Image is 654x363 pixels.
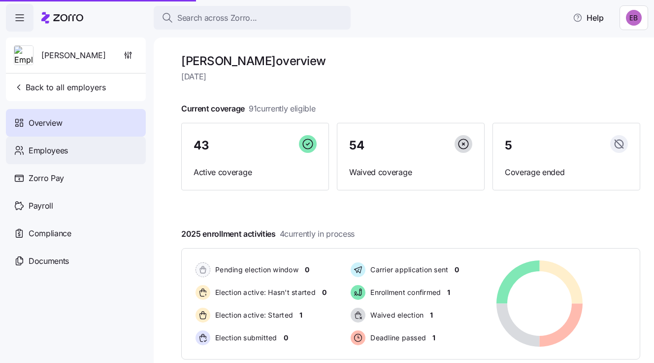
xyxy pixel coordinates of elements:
span: 4 currently in process [280,228,355,240]
span: Compliance [29,227,71,240]
a: Employees [6,137,146,164]
span: Election submitted [212,333,277,343]
img: e893a1d701ecdfe11b8faa3453cd5ce7 [626,10,642,26]
span: 1 [430,310,433,320]
span: Active coverage [194,166,317,179]
span: 0 [284,333,288,343]
span: Election active: Hasn't started [212,288,316,297]
span: Carrier application sent [367,265,448,275]
span: Overview [29,117,62,129]
span: Deadline passed [367,333,426,343]
span: Pending election window [212,265,298,275]
span: [DATE] [181,71,640,83]
span: Help [573,12,604,24]
span: 54 [349,140,364,151]
h1: [PERSON_NAME] overview [181,53,640,69]
span: 1 [447,288,450,297]
button: Back to all employers [10,77,110,97]
span: 5 [505,140,512,151]
span: 1 [432,333,435,343]
img: Employer logo [14,46,33,66]
span: 0 [305,265,309,275]
span: Enrollment confirmed [367,288,441,297]
a: Compliance [6,219,146,247]
span: Zorro Pay [29,172,64,184]
span: Waived coverage [349,166,472,179]
span: Current coverage [181,103,316,115]
span: 91 currently eligible [249,103,316,115]
a: Documents [6,247,146,275]
span: Waived election [367,310,424,320]
span: Payroll [29,200,53,212]
span: Back to all employers [14,81,106,93]
span: 0 [322,288,327,297]
span: 2025 enrollment activities [181,228,355,240]
button: Help [565,8,612,28]
a: Zorro Pay [6,164,146,192]
span: 0 [455,265,459,275]
a: Overview [6,109,146,137]
span: [PERSON_NAME] [41,49,106,62]
span: Coverage ended [505,166,628,179]
span: Search across Zorro... [177,12,257,24]
button: Search across Zorro... [154,6,351,30]
span: Employees [29,145,68,157]
span: Documents [29,255,69,267]
a: Payroll [6,192,146,219]
span: Election active: Started [212,310,293,320]
span: 43 [194,140,209,151]
span: 1 [299,310,302,320]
